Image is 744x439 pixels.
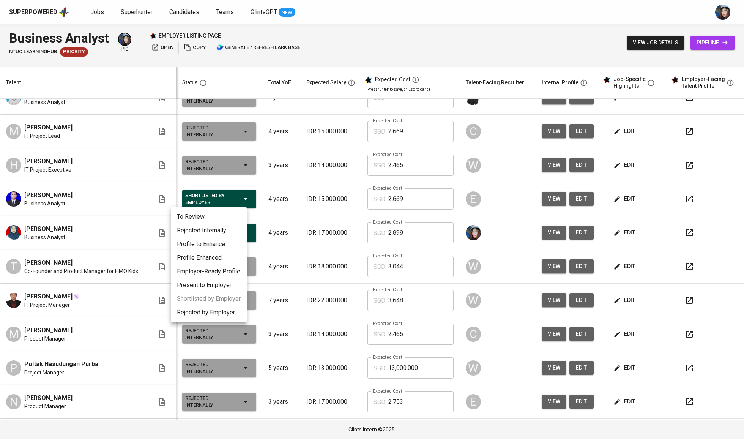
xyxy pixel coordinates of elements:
li: To Review [171,210,247,224]
li: Present to Employer [171,278,247,292]
li: Profile Enhanced [171,251,247,265]
li: Rejected Internally [171,224,247,237]
li: Rejected by Employer [171,306,247,319]
li: Profile to Enhance [171,237,247,251]
li: Employer-Ready Profile [171,265,247,278]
